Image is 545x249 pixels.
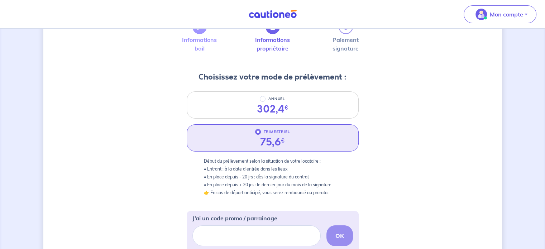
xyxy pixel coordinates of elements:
[268,95,285,103] p: ANNUEL
[204,157,341,197] p: Début du prélèvement selon la situation de votre locataire : • Entrant : à la date d’entrée dans ...
[281,137,285,145] sup: €
[246,10,300,19] img: Cautioneo
[199,71,346,83] h3: Choisissez votre mode de prélèvement :
[266,37,280,51] label: Informations propriétaire
[264,128,290,136] p: TRIMESTRIEL
[475,9,487,20] img: illu_account_valid_menu.svg
[339,37,353,51] label: Paiement signature
[285,104,288,112] sup: €
[257,103,288,115] div: 302,4
[192,37,207,51] label: Informations bail
[192,214,277,222] p: J’ai un code promo / parrainage
[260,136,285,148] div: 75,6
[490,10,523,19] p: Mon compte
[464,5,536,23] button: illu_account_valid_menu.svgMon compte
